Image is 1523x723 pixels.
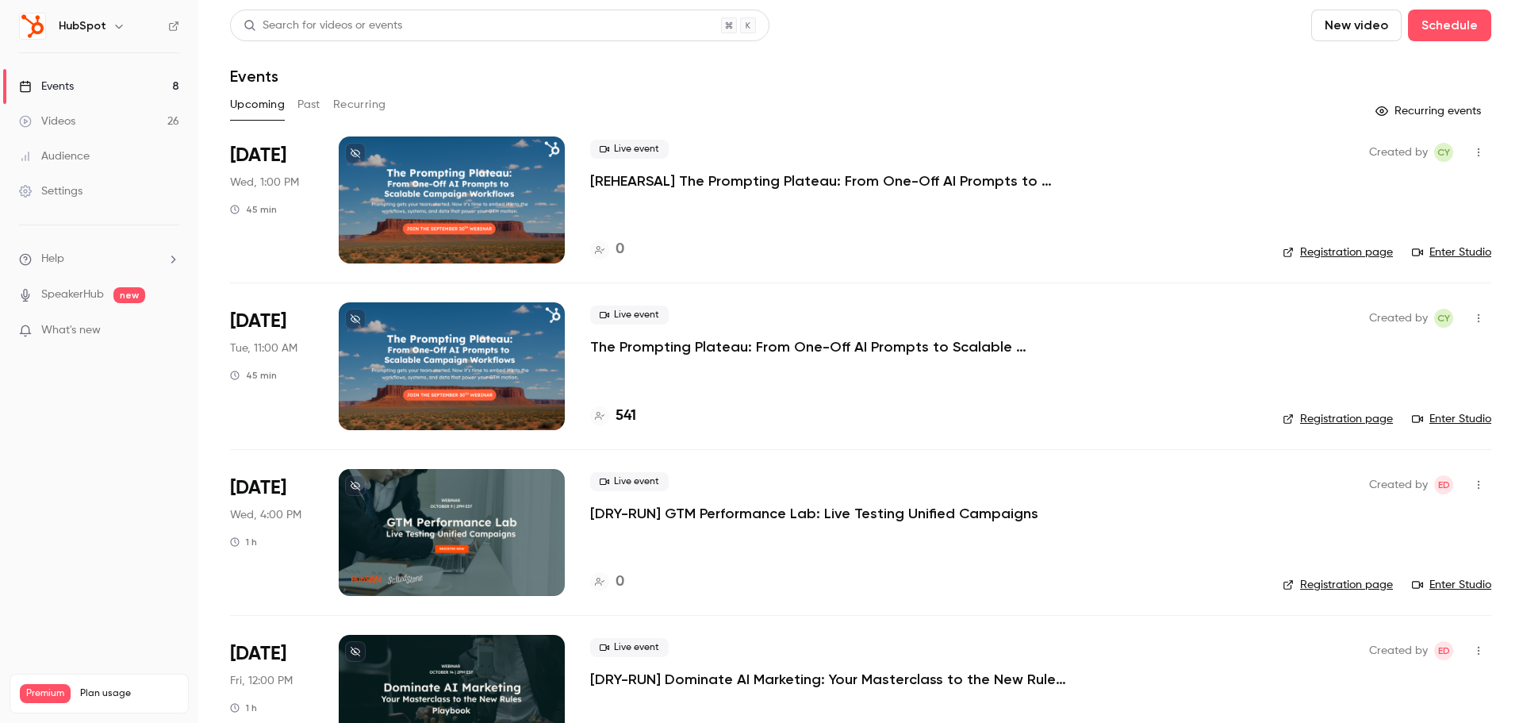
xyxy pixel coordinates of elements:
a: Registration page [1283,411,1393,427]
span: [DATE] [230,475,286,501]
span: Fri, 12:00 PM [230,673,293,689]
h1: Events [230,67,278,86]
span: [DATE] [230,143,286,168]
div: Videos [19,113,75,129]
a: Registration page [1283,244,1393,260]
li: help-dropdown-opener [19,251,179,267]
span: CY [1437,309,1450,328]
a: Registration page [1283,577,1393,593]
div: Audience [19,148,90,164]
div: 45 min [230,369,277,382]
h4: 0 [616,239,624,260]
span: Created by [1369,475,1428,494]
a: [REHEARSAL] The Prompting Plateau: From One-Off AI Prompts to Scalable Campaign Workflows [590,171,1066,190]
a: Enter Studio [1412,577,1491,593]
h4: 0 [616,571,624,593]
span: [DATE] [230,641,286,667]
span: [DATE] [230,309,286,334]
button: New video [1311,10,1402,41]
div: Events [19,79,74,94]
span: Plan usage [80,687,178,700]
div: Oct 1 Wed, 3:00 PM (America/Los Angeles) [230,469,313,596]
button: Schedule [1408,10,1491,41]
span: Live event [590,472,669,491]
a: Enter Studio [1412,411,1491,427]
span: Wed, 4:00 PM [230,507,301,523]
div: Sep 24 Wed, 3:00 PM (America/New York) [230,137,313,263]
span: Tue, 11:00 AM [230,340,297,356]
span: What's new [41,322,101,339]
button: Past [297,92,320,117]
a: SpeakerHub [41,287,104,303]
span: Elika Dizechi [1434,475,1453,494]
span: Created by [1369,309,1428,328]
span: new [113,287,145,303]
a: [DRY-RUN] Dominate AI Marketing: Your Masterclass to the New Rules Playbook [590,670,1066,689]
button: Recurring events [1368,98,1491,124]
a: [DRY-RUN] GTM Performance Lab: Live Testing Unified Campaigns [590,504,1038,523]
span: ED [1438,641,1450,660]
button: Recurring [333,92,386,117]
a: 0 [590,571,624,593]
span: Live event [590,140,669,159]
a: 541 [590,406,636,427]
div: Settings [19,183,82,199]
div: Sep 30 Tue, 1:00 PM (America/New York) [230,302,313,429]
button: Upcoming [230,92,285,117]
h6: HubSpot [59,18,106,34]
span: CY [1437,143,1450,162]
div: 1 h [230,536,257,548]
span: Help [41,251,64,267]
span: ED [1438,475,1450,494]
span: Celine Yung [1434,143,1453,162]
a: 0 [590,239,624,260]
div: 1 h [230,702,257,714]
span: Premium [20,684,71,703]
span: Celine Yung [1434,309,1453,328]
span: Live event [590,638,669,657]
iframe: Noticeable Trigger [160,324,179,338]
h4: 541 [616,406,636,427]
span: Elika Dizechi [1434,641,1453,660]
span: Wed, 1:00 PM [230,175,299,190]
span: Created by [1369,143,1428,162]
a: The Prompting Plateau: From One-Off AI Prompts to Scalable Campaign Workflows [590,337,1066,356]
span: Live event [590,306,669,325]
span: Created by [1369,641,1428,660]
img: HubSpot [20,13,45,39]
div: 45 min [230,203,277,216]
div: Search for videos or events [244,17,402,34]
a: Enter Studio [1412,244,1491,260]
